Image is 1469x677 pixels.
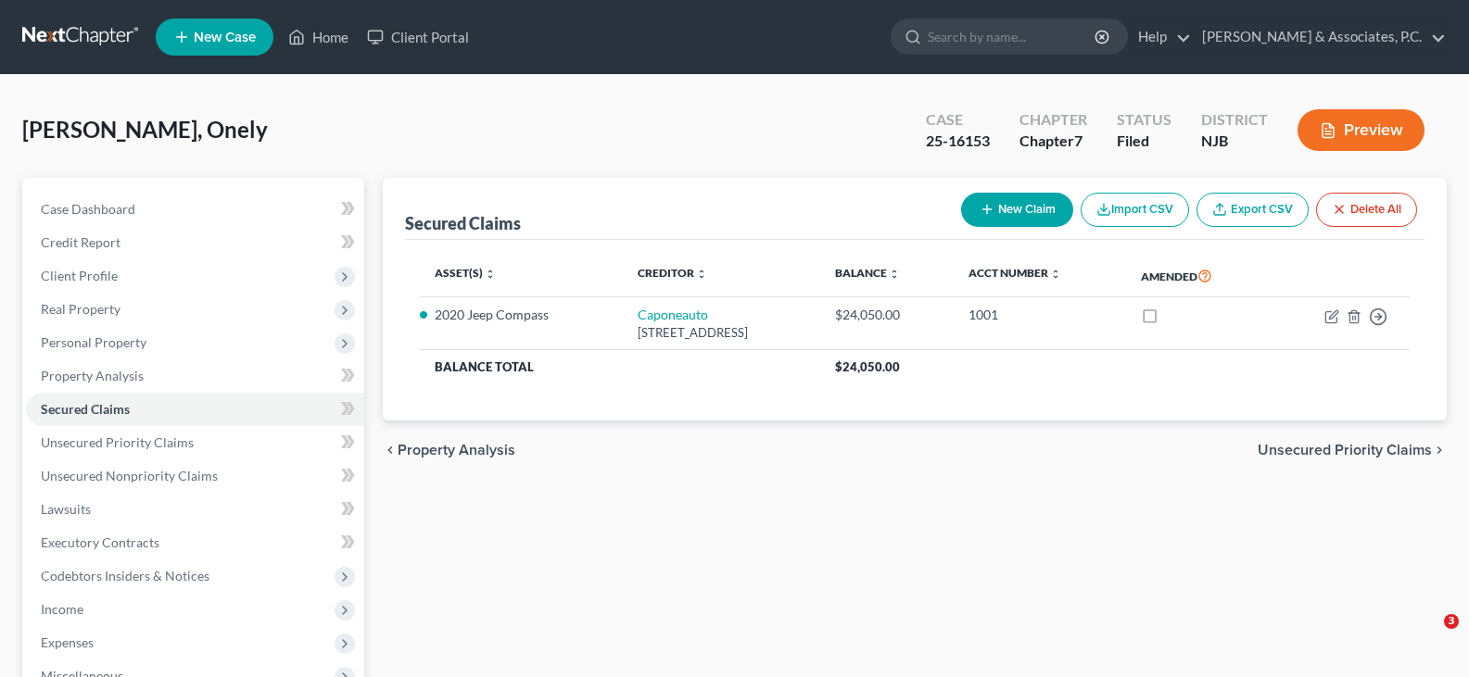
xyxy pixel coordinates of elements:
[405,212,521,234] div: Secured Claims
[1258,443,1447,458] button: Unsecured Priority Claims chevron_right
[420,350,820,383] th: Balance Total
[928,19,1097,54] input: Search by name...
[41,601,83,617] span: Income
[835,359,900,374] span: $24,050.00
[41,468,218,483] span: Unsecured Nonpriority Claims
[1126,255,1269,297] th: Amended
[41,568,209,583] span: Codebtors Insiders & Notices
[926,109,990,131] div: Case
[26,226,364,259] a: Credit Report
[1129,20,1191,54] a: Help
[835,266,900,280] a: Balance unfold_more
[835,306,939,324] div: $24,050.00
[1298,109,1425,151] button: Preview
[26,393,364,426] a: Secured Claims
[41,301,120,317] span: Real Property
[969,266,1061,280] a: Acct Number unfold_more
[26,459,364,493] a: Unsecured Nonpriority Claims
[41,201,135,217] span: Case Dashboard
[1432,443,1447,458] i: chevron_right
[435,306,608,324] li: 2020 Jeep Compass
[485,269,496,280] i: unfold_more
[638,307,708,322] a: Caponeauto
[358,20,478,54] a: Client Portal
[638,324,805,342] div: [STREET_ADDRESS]
[1201,109,1268,131] div: District
[41,434,194,450] span: Unsecured Priority Claims
[26,359,364,393] a: Property Analysis
[1019,131,1087,152] div: Chapter
[194,31,256,44] span: New Case
[1316,193,1417,227] button: Delete All
[26,526,364,559] a: Executory Contracts
[969,306,1111,324] div: 1001
[1050,269,1061,280] i: unfold_more
[1406,614,1450,658] iframe: Intercom live chat
[383,443,515,458] button: chevron_left Property Analysis
[1444,614,1459,629] span: 3
[1117,109,1171,131] div: Status
[961,193,1073,227] button: New Claim
[926,131,990,152] div: 25-16153
[1201,131,1268,152] div: NJB
[1081,193,1189,227] button: Import CSV
[41,268,118,283] span: Client Profile
[41,634,94,650] span: Expenses
[41,534,159,550] span: Executory Contracts
[41,334,146,350] span: Personal Property
[1193,20,1446,54] a: [PERSON_NAME] & Associates, P.C.
[41,234,120,250] span: Credit Report
[1197,193,1309,227] a: Export CSV
[889,269,900,280] i: unfold_more
[26,193,364,226] a: Case Dashboard
[398,443,515,458] span: Property Analysis
[1117,131,1171,152] div: Filed
[41,368,144,383] span: Property Analysis
[435,266,496,280] a: Asset(s) unfold_more
[26,426,364,459] a: Unsecured Priority Claims
[638,266,707,280] a: Creditor unfold_more
[41,401,130,417] span: Secured Claims
[696,269,707,280] i: unfold_more
[1019,109,1087,131] div: Chapter
[1258,443,1432,458] span: Unsecured Priority Claims
[1074,132,1083,149] span: 7
[26,493,364,526] a: Lawsuits
[383,443,398,458] i: chevron_left
[22,116,268,143] span: [PERSON_NAME], Onely
[41,501,91,517] span: Lawsuits
[279,20,358,54] a: Home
